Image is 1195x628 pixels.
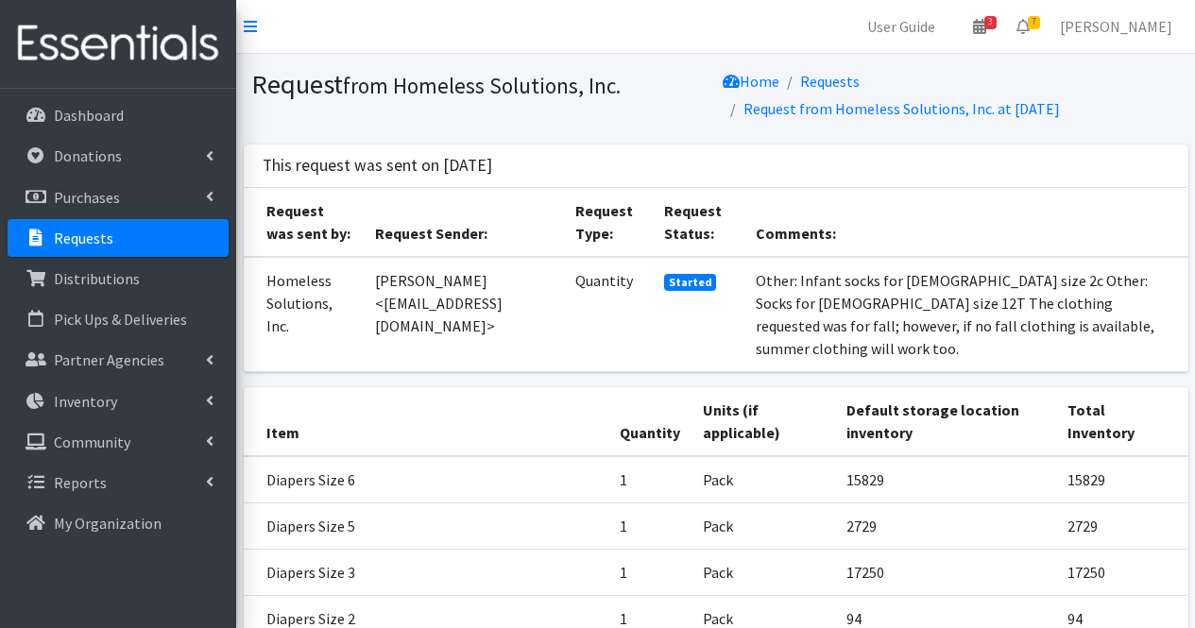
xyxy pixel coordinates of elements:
td: Pack [691,456,836,503]
p: My Organization [54,514,162,533]
td: 2729 [835,502,1056,549]
p: Community [54,433,130,451]
a: Dashboard [8,96,229,134]
span: 7 [1028,16,1040,29]
th: Default storage location inventory [835,387,1056,456]
td: Quantity [564,257,653,372]
th: Quantity [608,387,691,456]
td: 2729 [1056,502,1187,549]
a: Requests [8,219,229,257]
span: Started [664,274,717,291]
p: Donations [54,146,122,165]
p: Requests [54,229,113,247]
td: 1 [608,502,691,549]
td: [PERSON_NAME] <[EMAIL_ADDRESS][DOMAIN_NAME]> [364,257,564,372]
th: Request Type: [564,188,653,257]
p: Reports [54,473,107,492]
a: [PERSON_NAME] [1045,8,1187,45]
p: Partner Agencies [54,350,164,369]
a: 3 [958,8,1001,45]
a: Distributions [8,260,229,297]
a: My Organization [8,504,229,542]
a: Donations [8,137,229,175]
p: Pick Ups & Deliveries [54,310,187,329]
a: Home [723,72,779,91]
a: Requests [800,72,860,91]
a: Inventory [8,382,229,420]
th: Item [244,387,608,456]
a: User Guide [852,8,950,45]
h1: Request [251,68,709,101]
td: Pack [691,502,836,549]
p: Purchases [54,188,120,207]
th: Comments: [744,188,1188,257]
a: Reports [8,464,229,501]
td: Pack [691,549,836,595]
td: 15829 [835,456,1056,503]
a: Partner Agencies [8,341,229,379]
td: 1 [608,456,691,503]
p: Distributions [54,269,140,288]
th: Units (if applicable) [691,387,836,456]
a: Pick Ups & Deliveries [8,300,229,338]
a: Community [8,423,229,461]
td: 1 [608,549,691,595]
a: 7 [1001,8,1045,45]
h3: This request was sent on [DATE] [263,156,492,176]
p: Dashboard [54,106,124,125]
th: Request Sender: [364,188,564,257]
td: Diapers Size 3 [244,549,608,595]
td: Diapers Size 5 [244,502,608,549]
td: Other: Infant socks for [DEMOGRAPHIC_DATA] size 2c Other: Socks for [DEMOGRAPHIC_DATA] size 12T T... [744,257,1188,372]
a: Request from Homeless Solutions, Inc. at [DATE] [743,99,1060,118]
span: 3 [984,16,997,29]
td: 15829 [1056,456,1187,503]
td: Diapers Size 6 [244,456,608,503]
th: Request Status: [653,188,744,257]
td: 17250 [835,549,1056,595]
th: Request was sent by: [244,188,364,257]
img: HumanEssentials [8,12,229,76]
th: Total Inventory [1056,387,1187,456]
td: 17250 [1056,549,1187,595]
p: Inventory [54,392,117,411]
td: Homeless Solutions, Inc. [244,257,364,372]
small: from Homeless Solutions, Inc. [343,72,621,99]
a: Purchases [8,178,229,216]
